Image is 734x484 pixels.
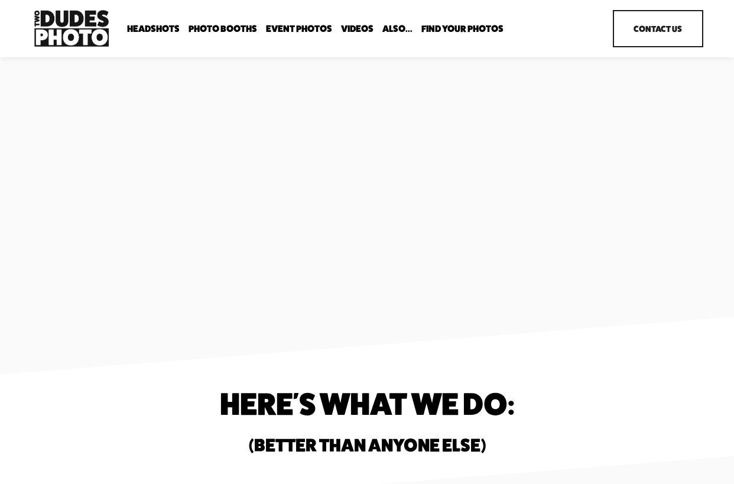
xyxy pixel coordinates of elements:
h1: Here's What We do: [115,389,619,418]
a: Contact Us [613,10,703,47]
a: folder dropdown [421,23,504,34]
span: Headshots [127,24,180,34]
a: folder dropdown [189,23,257,34]
a: Videos [341,23,374,34]
img: Two Dudes Photo | Headshots, Portraits &amp; Photo Booths [31,7,112,50]
h1: Unmatched Quality. Unparalleled Speed. [31,82,279,195]
span: Photo Booths [189,24,257,34]
a: folder dropdown [382,23,413,34]
a: folder dropdown [127,23,180,34]
a: Event Photos [266,23,332,34]
h2: (Better than anyone else) [115,437,619,454]
strong: Two Dudes Photo is a full-service photography & video production agency delivering premium experi... [31,215,272,290]
span: Find Your Photos [421,24,504,34]
span: Also... [382,24,413,34]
